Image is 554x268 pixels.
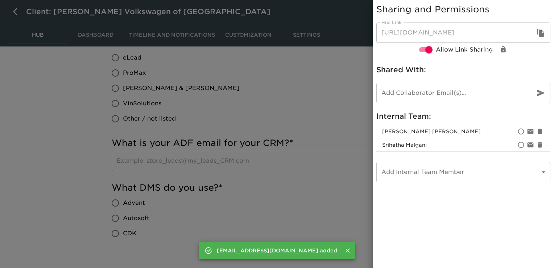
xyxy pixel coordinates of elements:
div: Change View/Edit Permissions for Link Share [499,45,508,54]
div: Set as primay account owner [516,127,526,136]
div: Remove bailey.rubin@cdk.com [535,127,545,136]
div: Set as primay account owner [516,140,526,150]
h6: Shared With: [376,64,550,76]
div: ​ [376,162,550,182]
div: Disable notifications for bailey.rubin@cdk.com [526,127,535,136]
span: bailey.rubin@cdk.com [382,129,481,134]
span: Allow Link Sharing [436,45,493,54]
div: [EMAIL_ADDRESS][DOMAIN_NAME] added [217,244,337,257]
button: Close [343,246,352,255]
span: srihetha.malgani@cdk.com [382,142,427,148]
div: Remove srihetha.malgani@cdk.com [535,140,545,150]
div: Disable notifications for srihetha.malgani@cdk.com [526,140,535,150]
h5: Sharing and Permissions [376,4,550,15]
h6: Internal Team: [376,110,550,122]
